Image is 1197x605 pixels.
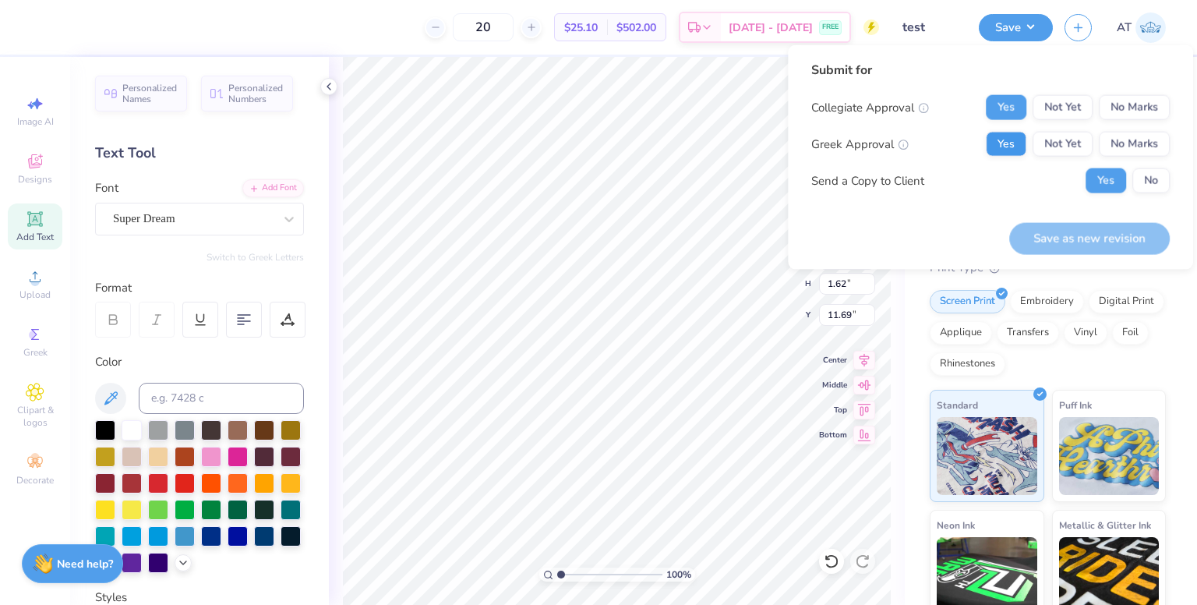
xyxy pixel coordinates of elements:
[666,568,691,582] span: 100 %
[819,355,847,366] span: Center
[1059,517,1151,533] span: Metallic & Glitter Ink
[228,83,284,104] span: Personalized Numbers
[891,12,967,43] input: Untitled Design
[16,231,54,243] span: Add Text
[57,557,113,571] strong: Need help?
[986,95,1026,120] button: Yes
[1117,12,1166,43] a: AT
[139,383,304,414] input: e.g. 7428 c
[1059,417,1160,495] img: Puff Ink
[1117,19,1132,37] span: AT
[811,61,1170,80] div: Submit for
[453,13,514,41] input: – –
[729,19,813,36] span: [DATE] - [DATE]
[1099,95,1170,120] button: No Marks
[930,352,1005,376] div: Rhinestones
[16,474,54,486] span: Decorate
[930,321,992,345] div: Applique
[937,397,978,413] span: Standard
[1033,132,1093,157] button: Not Yet
[819,430,847,440] span: Bottom
[1086,168,1126,193] button: Yes
[819,380,847,391] span: Middle
[1064,321,1107,345] div: Vinyl
[95,179,118,197] label: Font
[937,417,1037,495] img: Standard
[95,279,305,297] div: Format
[1089,290,1164,313] div: Digital Print
[207,251,304,264] button: Switch to Greek Letters
[1135,12,1166,43] img: Ankitha Test
[811,98,929,116] div: Collegiate Approval
[95,143,304,164] div: Text Tool
[997,321,1059,345] div: Transfers
[242,179,304,197] div: Add Font
[23,346,48,359] span: Greek
[811,172,924,189] div: Send a Copy to Client
[1033,95,1093,120] button: Not Yet
[1112,321,1149,345] div: Foil
[1099,132,1170,157] button: No Marks
[1059,397,1092,413] span: Puff Ink
[986,132,1026,157] button: Yes
[8,404,62,429] span: Clipart & logos
[811,135,909,153] div: Greek Approval
[937,517,975,533] span: Neon Ink
[930,290,1005,313] div: Screen Print
[1010,290,1084,313] div: Embroidery
[1132,168,1170,193] button: No
[564,19,598,36] span: $25.10
[18,173,52,186] span: Designs
[19,288,51,301] span: Upload
[122,83,178,104] span: Personalized Names
[979,14,1053,41] button: Save
[616,19,656,36] span: $502.00
[819,405,847,416] span: Top
[95,353,304,371] div: Color
[822,22,839,33] span: FREE
[17,115,54,128] span: Image AI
